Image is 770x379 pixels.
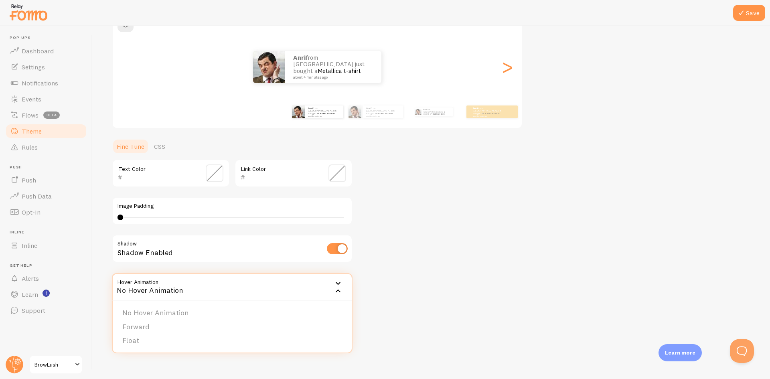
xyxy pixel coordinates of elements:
strong: anri [293,54,306,61]
a: Theme [5,123,87,139]
img: Fomo [349,105,361,118]
a: Fine Tune [112,138,149,154]
a: CSS [149,138,170,154]
span: Support [22,306,45,314]
span: BrowLush [34,360,73,369]
span: Opt-In [22,208,41,216]
p: from [GEOGRAPHIC_DATA] just bought a [293,55,373,79]
span: Inline [10,230,87,235]
a: Notifications [5,75,87,91]
span: Learn [22,290,38,298]
p: Learn more [665,349,695,357]
span: Theme [22,127,42,135]
a: Metallica t-shirt [376,112,393,115]
img: Fomo [415,109,421,115]
small: about 4 minutes ago [366,115,399,117]
a: Flows beta [5,107,87,123]
a: Push [5,172,87,188]
a: Opt-In [5,204,87,220]
small: about 4 minutes ago [308,115,339,117]
p: from [GEOGRAPHIC_DATA] just bought a [308,107,340,117]
a: Events [5,91,87,107]
span: Push [10,165,87,170]
a: Rules [5,139,87,155]
div: Next slide [503,38,512,96]
p: from [GEOGRAPHIC_DATA] just bought a [366,107,400,117]
span: Events [22,95,41,103]
a: Support [5,302,87,318]
span: Get Help [10,263,87,268]
span: beta [43,111,60,119]
a: Push Data [5,188,87,204]
img: fomo-relay-logo-orange.svg [8,2,49,22]
a: Alerts [5,270,87,286]
li: No Hover Animation [113,306,352,320]
span: Notifications [22,79,58,87]
strong: anri [308,107,313,110]
a: Metallica t-shirt [482,112,500,115]
a: Learn [5,286,87,302]
div: No Hover Animation [112,273,353,301]
a: BrowLush [29,355,83,374]
label: Image Padding [118,203,347,210]
a: Inline [5,237,87,253]
a: Metallica t-shirt [318,67,361,75]
span: Alerts [22,274,39,282]
iframe: Help Scout Beacon - Open [730,339,754,363]
img: Fomo [292,105,305,118]
div: Learn more [659,344,702,361]
a: Settings [5,59,87,75]
img: Fomo [253,51,285,83]
span: Pop-ups [10,35,87,41]
a: Dashboard [5,43,87,59]
svg: <p>Watch New Feature Tutorials!</p> [43,290,50,297]
a: Metallica t-shirt [431,113,444,115]
span: Dashboard [22,47,54,55]
span: Flows [22,111,38,119]
li: Float [113,334,352,348]
small: about 4 minutes ago [293,75,371,79]
span: Push Data [22,192,52,200]
span: Inline [22,241,37,249]
p: from [GEOGRAPHIC_DATA] just bought a [473,107,505,117]
li: Forward [113,320,352,334]
span: Rules [22,143,38,151]
small: about 4 minutes ago [473,115,504,117]
span: Push [22,176,36,184]
strong: anri [423,108,427,111]
strong: anri [366,107,371,110]
a: Metallica t-shirt [318,112,335,115]
div: Shadow Enabled [112,235,353,264]
span: Settings [22,63,45,71]
strong: anri [473,107,478,110]
p: from [GEOGRAPHIC_DATA] just bought a [423,107,450,116]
